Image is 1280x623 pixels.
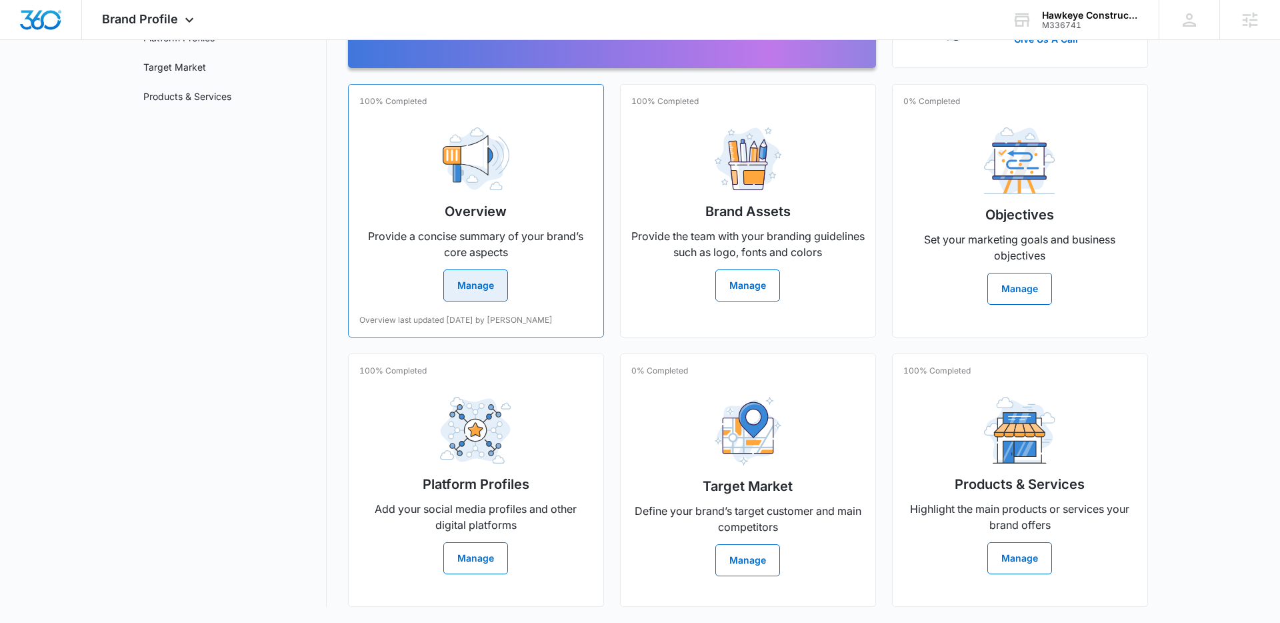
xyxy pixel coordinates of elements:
[903,501,1137,533] p: Highlight the main products or services your brand offers
[359,365,427,377] p: 100% Completed
[359,501,593,533] p: Add your social media profiles and other digital platforms
[359,314,553,326] p: Overview last updated [DATE] by [PERSON_NAME]
[359,95,427,107] p: 100% Completed
[1042,21,1139,30] div: account id
[143,60,206,74] a: Target Market
[445,201,507,221] h2: Overview
[620,84,876,338] a: 100% CompletedBrand AssetsProvide the team with your branding guidelines such as logo, fonts and ...
[620,354,876,607] a: 0% CompletedTarget MarketDefine your brand’s target customer and main competitorsManage
[715,544,780,576] button: Manage
[903,365,971,377] p: 100% Completed
[903,231,1137,263] p: Set your marketing goals and business objectives
[443,542,508,574] button: Manage
[102,12,178,26] span: Brand Profile
[348,354,604,607] a: 100% CompletedPlatform ProfilesAdd your social media profiles and other digital platformsManage
[143,31,215,45] a: Platform Profiles
[703,476,793,496] h2: Target Market
[631,228,865,260] p: Provide the team with your branding guidelines such as logo, fonts and colors
[705,201,791,221] h2: Brand Assets
[715,269,780,301] button: Manage
[348,84,604,338] a: 100% CompletedOverviewProvide a concise summary of your brand’s core aspectsManageOverview last u...
[631,503,865,535] p: Define your brand’s target customer and main competitors
[443,269,508,301] button: Manage
[987,273,1052,305] button: Manage
[143,89,231,103] a: Products & Services
[987,542,1052,574] button: Manage
[892,354,1148,607] a: 100% CompletedProducts & ServicesHighlight the main products or services your brand offersManage
[423,474,529,494] h2: Platform Profiles
[955,474,1085,494] h2: Products & Services
[359,228,593,260] p: Provide a concise summary of your brand’s core aspects
[1042,10,1139,21] div: account name
[631,365,688,377] p: 0% Completed
[903,95,960,107] p: 0% Completed
[631,95,699,107] p: 100% Completed
[892,84,1148,338] a: 0% CompletedObjectivesSet your marketing goals and business objectivesManage
[985,205,1054,225] h2: Objectives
